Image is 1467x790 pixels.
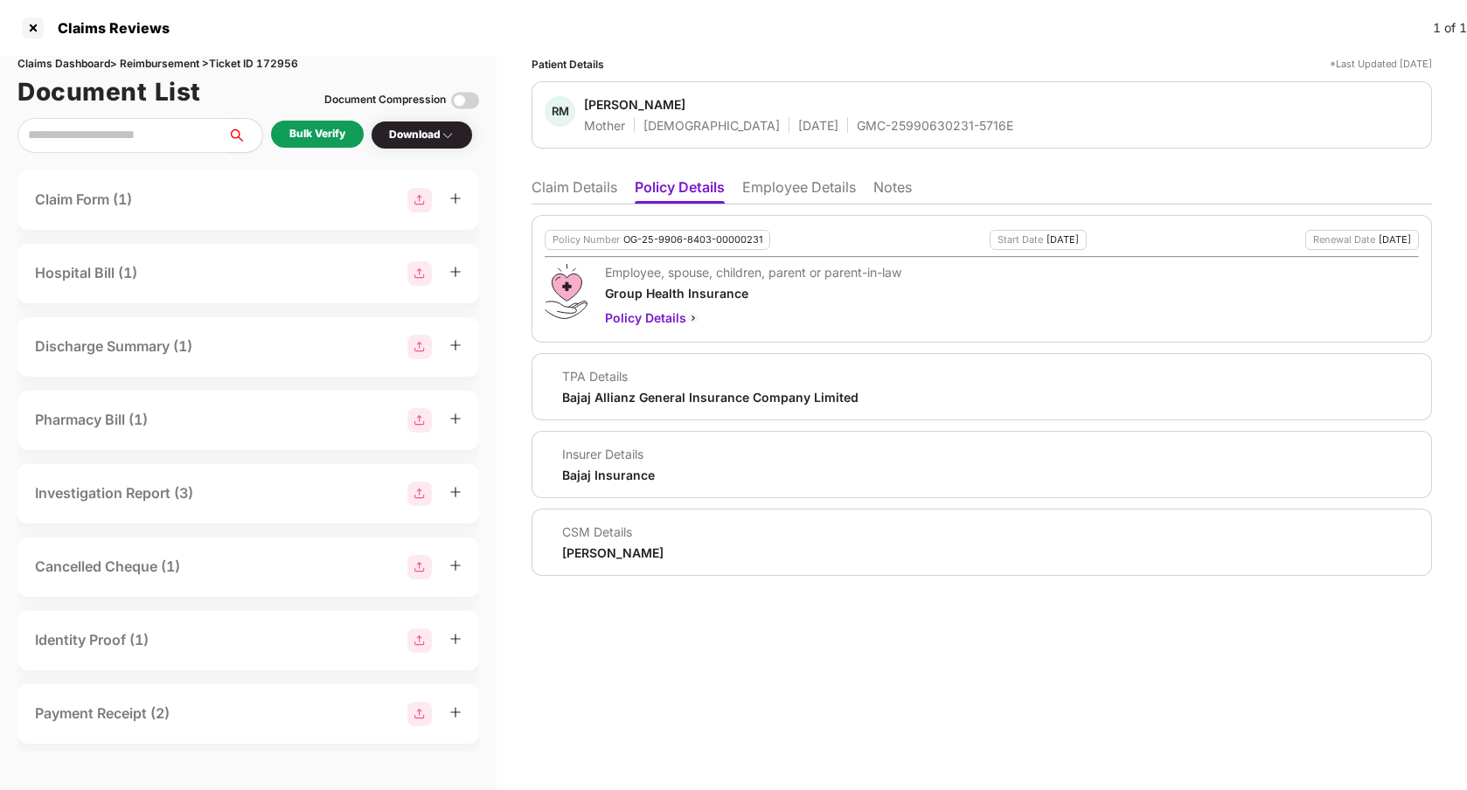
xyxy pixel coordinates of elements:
[857,117,1013,134] div: GMC-25990630231-5716E
[449,559,462,572] span: plus
[449,192,462,204] span: plus
[873,178,912,204] li: Notes
[532,178,617,204] li: Claim Details
[289,126,345,142] div: Bulk Verify
[35,556,180,578] div: Cancelled Cheque (1)
[451,87,479,114] img: svg+xml;base64,PHN2ZyBpZD0iVG9nZ2xlLTMyeDMyIiB4bWxucz0iaHR0cDovL3d3dy53My5vcmcvMjAwMC9zdmciIHdpZH...
[449,412,462,425] span: plus
[226,128,262,142] span: search
[545,96,575,127] div: RM
[605,285,901,301] div: Group Health Insurance
[226,118,263,153] button: search
[1313,234,1375,246] div: Renewal Date
[389,127,455,143] div: Download
[449,706,462,718] span: plus
[407,188,432,212] img: svg+xml;base64,PHN2ZyBpZD0iR3JvdXBfMjg4MTMiIGRhdGEtbmFtZT0iR3JvdXAgMjg4MTMiIHhtbG5zPSJodHRwOi8vd3...
[407,628,432,653] img: svg+xml;base64,PHN2ZyBpZD0iR3JvdXBfMjg4MTMiIGRhdGEtbmFtZT0iR3JvdXAgMjg4MTMiIHhtbG5zPSJodHRwOi8vd3...
[407,482,432,506] img: svg+xml;base64,PHN2ZyBpZD0iR3JvdXBfMjg4MTMiIGRhdGEtbmFtZT0iR3JvdXAgMjg4MTMiIHhtbG5zPSJodHRwOi8vd3...
[449,633,462,645] span: plus
[407,335,432,359] img: svg+xml;base64,PHN2ZyBpZD0iR3JvdXBfMjg4MTMiIGRhdGEtbmFtZT0iR3JvdXAgMjg4MTMiIHhtbG5zPSJodHRwOi8vd3...
[35,409,148,431] div: Pharmacy Bill (1)
[686,311,700,325] img: svg+xml;base64,PHN2ZyBpZD0iQmFjay0yMHgyMCIgeG1sbnM9Imh0dHA6Ly93d3cudzMub3JnLzIwMDAvc3ZnIiB3aWR0aD...
[562,523,664,540] div: CSM Details
[47,19,170,37] div: Claims Reviews
[35,629,149,651] div: Identity Proof (1)
[449,339,462,351] span: plus
[324,92,446,108] div: Document Compression
[532,56,604,73] div: Patient Details
[35,336,192,357] div: Discharge Summary (1)
[553,234,620,246] div: Policy Number
[35,262,137,284] div: Hospital Bill (1)
[449,486,462,498] span: plus
[17,73,201,111] h1: Document List
[742,178,856,204] li: Employee Details
[605,264,901,281] div: Employee, spouse, children, parent or parent-in-law
[562,389,859,405] div: Bajaj Allianz General Insurance Company Limited
[407,261,432,286] img: svg+xml;base64,PHN2ZyBpZD0iR3JvdXBfMjg4MTMiIGRhdGEtbmFtZT0iR3JvdXAgMjg4MTMiIHhtbG5zPSJodHRwOi8vd3...
[407,702,432,726] img: svg+xml;base64,PHN2ZyBpZD0iR3JvdXBfMjg4MTMiIGRhdGEtbmFtZT0iR3JvdXAgMjg4MTMiIHhtbG5zPSJodHRwOi8vd3...
[35,189,132,211] div: Claim Form (1)
[584,117,625,134] div: Mother
[623,234,762,246] div: OG-25-9906-8403-00000231
[643,117,780,134] div: [DEMOGRAPHIC_DATA]
[562,467,655,483] div: Bajaj Insurance
[35,482,193,504] div: Investigation Report (3)
[1046,234,1079,246] div: [DATE]
[635,178,725,204] li: Policy Details
[35,703,170,724] div: Payment Receipt (2)
[1433,18,1467,38] div: 1 of 1
[605,308,901,328] div: Policy Details
[407,408,432,433] img: svg+xml;base64,PHN2ZyBpZD0iR3JvdXBfMjg4MTMiIGRhdGEtbmFtZT0iR3JvdXAgMjg4MTMiIHhtbG5zPSJodHRwOi8vd3...
[441,128,455,142] img: svg+xml;base64,PHN2ZyBpZD0iRHJvcGRvd24tMzJ4MzIiIHhtbG5zPSJodHRwOi8vd3d3LnczLm9yZy8yMDAwL3N2ZyIgd2...
[562,368,859,385] div: TPA Details
[1379,234,1411,246] div: [DATE]
[584,96,685,113] div: [PERSON_NAME]
[562,544,664,561] div: [PERSON_NAME]
[562,446,655,462] div: Insurer Details
[545,264,587,319] img: svg+xml;base64,PHN2ZyB4bWxucz0iaHR0cDovL3d3dy53My5vcmcvMjAwMC9zdmciIHdpZHRoPSI0OS4zMiIgaGVpZ2h0PS...
[798,117,838,134] div: [DATE]
[1330,56,1432,73] div: *Last Updated [DATE]
[998,234,1043,246] div: Start Date
[407,555,432,579] img: svg+xml;base64,PHN2ZyBpZD0iR3JvdXBfMjg4MTMiIGRhdGEtbmFtZT0iR3JvdXAgMjg4MTMiIHhtbG5zPSJodHRwOi8vd3...
[449,266,462,278] span: plus
[17,56,479,73] div: Claims Dashboard > Reimbursement > Ticket ID 172956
